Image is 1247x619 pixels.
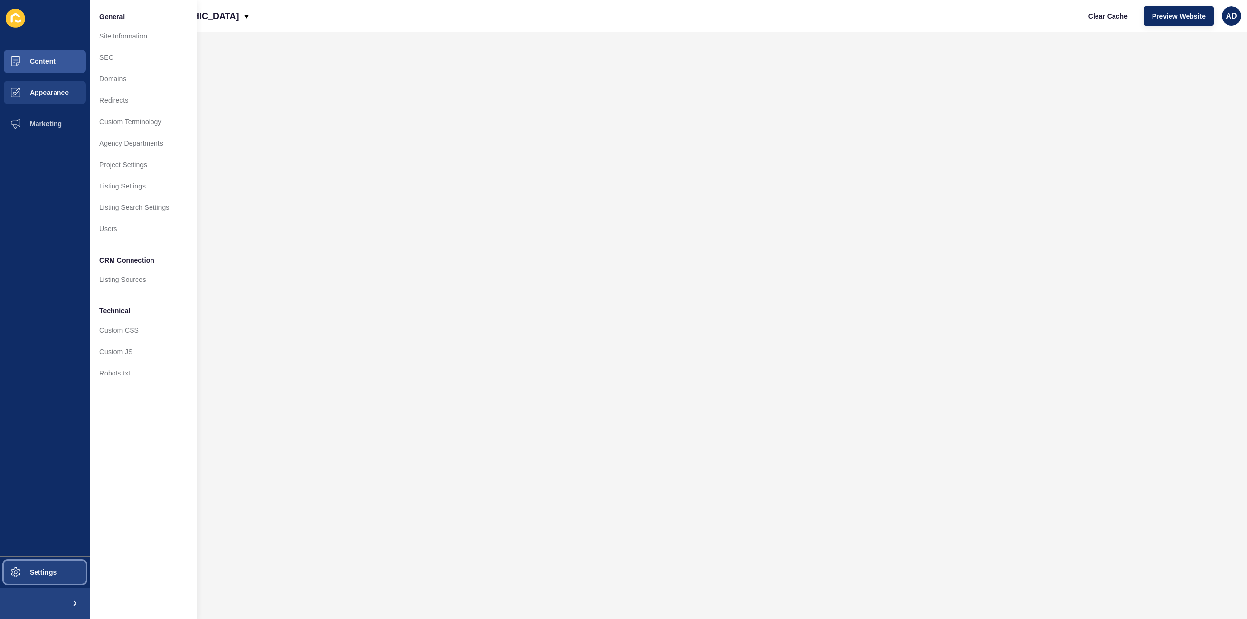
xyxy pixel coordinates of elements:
span: CRM Connection [99,255,154,265]
a: Agency Departments [90,132,197,154]
span: Technical [99,306,131,316]
a: Listing Sources [90,269,197,290]
a: Custom JS [90,341,197,362]
a: Site Information [90,25,197,47]
a: Custom CSS [90,319,197,341]
button: Clear Cache [1080,6,1136,26]
span: Clear Cache [1088,11,1128,21]
span: AD [1226,11,1237,21]
button: Preview Website [1144,6,1214,26]
span: General [99,12,125,21]
a: Listing Search Settings [90,197,197,218]
a: Users [90,218,197,240]
a: Custom Terminology [90,111,197,132]
a: Domains [90,68,197,90]
a: Project Settings [90,154,197,175]
a: Listing Settings [90,175,197,197]
a: Robots.txt [90,362,197,384]
a: SEO [90,47,197,68]
span: Preview Website [1152,11,1206,21]
a: Redirects [90,90,197,111]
